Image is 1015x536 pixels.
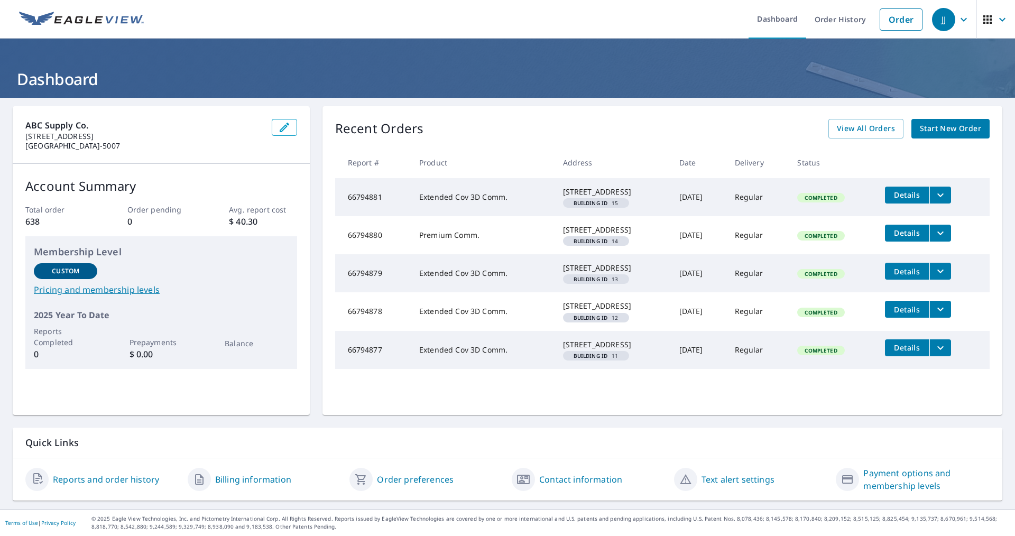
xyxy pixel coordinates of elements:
[563,301,662,311] div: [STREET_ADDRESS]
[671,292,726,330] td: [DATE]
[215,473,291,486] a: Billing information
[411,216,555,254] td: Premium Comm.
[335,331,411,369] td: 66794877
[885,339,929,356] button: detailsBtn-66794877
[52,266,79,276] p: Custom
[798,194,843,201] span: Completed
[335,119,424,138] p: Recent Orders
[911,119,990,138] a: Start New Order
[563,187,662,197] div: [STREET_ADDRESS]
[25,215,93,228] p: 638
[726,331,789,369] td: Regular
[885,187,929,204] button: detailsBtn-66794881
[920,122,981,135] span: Start New Order
[726,292,789,330] td: Regular
[34,309,289,321] p: 2025 Year To Date
[574,315,608,320] em: Building ID
[25,119,263,132] p: ABC Supply Co.
[726,254,789,292] td: Regular
[335,292,411,330] td: 66794878
[25,436,990,449] p: Quick Links
[567,276,625,282] span: 13
[25,141,263,151] p: [GEOGRAPHIC_DATA]-5007
[53,473,159,486] a: Reports and order history
[411,147,555,178] th: Product
[891,343,923,353] span: Details
[34,283,289,296] a: Pricing and membership levels
[671,147,726,178] th: Date
[25,204,93,215] p: Total order
[885,263,929,280] button: detailsBtn-66794879
[671,216,726,254] td: [DATE]
[837,122,895,135] span: View All Orders
[41,519,76,526] a: Privacy Policy
[563,339,662,350] div: [STREET_ADDRESS]
[929,225,951,242] button: filesDropdownBtn-66794880
[91,515,1010,531] p: © 2025 Eagle View Technologies, Inc. and Pictometry International Corp. All Rights Reserved. Repo...
[13,68,1002,90] h1: Dashboard
[863,467,990,492] a: Payment options and membership levels
[880,8,922,31] a: Order
[225,338,288,349] p: Balance
[574,353,608,358] em: Building ID
[567,353,625,358] span: 11
[574,238,608,244] em: Building ID
[929,263,951,280] button: filesDropdownBtn-66794879
[929,301,951,318] button: filesDropdownBtn-66794878
[130,348,193,361] p: $ 0.00
[335,216,411,254] td: 66794880
[798,309,843,316] span: Completed
[929,187,951,204] button: filesDropdownBtn-66794881
[891,304,923,315] span: Details
[563,225,662,235] div: [STREET_ADDRESS]
[411,254,555,292] td: Extended Cov 3D Comm.
[789,147,876,178] th: Status
[335,254,411,292] td: 66794879
[567,315,625,320] span: 12
[574,200,608,206] em: Building ID
[34,245,289,259] p: Membership Level
[567,238,625,244] span: 14
[798,270,843,278] span: Completed
[885,225,929,242] button: detailsBtn-66794880
[891,190,923,200] span: Details
[702,473,774,486] a: Text alert settings
[539,473,622,486] a: Contact information
[671,178,726,216] td: [DATE]
[25,177,297,196] p: Account Summary
[671,331,726,369] td: [DATE]
[229,204,297,215] p: Avg. report cost
[671,254,726,292] td: [DATE]
[891,266,923,276] span: Details
[25,132,263,141] p: [STREET_ADDRESS]
[411,331,555,369] td: Extended Cov 3D Comm.
[798,232,843,239] span: Completed
[229,215,297,228] p: $ 40.30
[19,12,144,27] img: EV Logo
[411,292,555,330] td: Extended Cov 3D Comm.
[34,348,97,361] p: 0
[885,301,929,318] button: detailsBtn-66794878
[127,204,195,215] p: Order pending
[335,147,411,178] th: Report #
[127,215,195,228] p: 0
[555,147,671,178] th: Address
[411,178,555,216] td: Extended Cov 3D Comm.
[335,178,411,216] td: 66794881
[932,8,955,31] div: JJ
[574,276,608,282] em: Building ID
[563,263,662,273] div: [STREET_ADDRESS]
[130,337,193,348] p: Prepayments
[891,228,923,238] span: Details
[798,347,843,354] span: Completed
[828,119,903,138] a: View All Orders
[726,216,789,254] td: Regular
[5,520,76,526] p: |
[567,200,625,206] span: 15
[726,178,789,216] td: Regular
[5,519,38,526] a: Terms of Use
[929,339,951,356] button: filesDropdownBtn-66794877
[726,147,789,178] th: Delivery
[377,473,454,486] a: Order preferences
[34,326,97,348] p: Reports Completed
